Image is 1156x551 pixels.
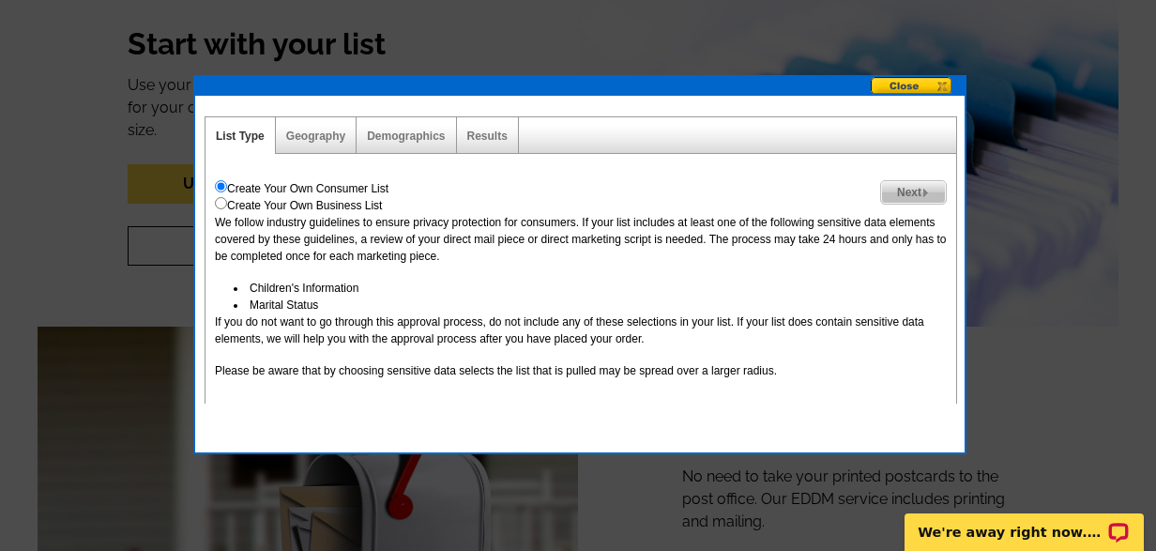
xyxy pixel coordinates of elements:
p: Please be aware that by choosing sensitive data selects the list that is pulled may be spread ove... [215,362,947,379]
p: If you do not want to go through this approval process, do not include any of these selections in... [215,314,947,347]
a: List Type [216,130,265,143]
img: button-next-arrow-gray.png [921,189,930,197]
div: Create Your Own Consumer List [215,180,947,197]
div: Create Your Own Business List [215,197,947,214]
a: Next [880,180,947,205]
li: Children's Information [234,280,947,297]
iframe: LiveChat chat widget [892,492,1156,551]
span: Next [881,181,946,204]
a: Demographics [367,130,445,143]
p: We follow industry guidelines to ensure privacy protection for consumers. If your list includes a... [215,214,947,265]
a: Results [467,130,508,143]
li: Marital Status [234,297,947,314]
a: Geography [286,130,345,143]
